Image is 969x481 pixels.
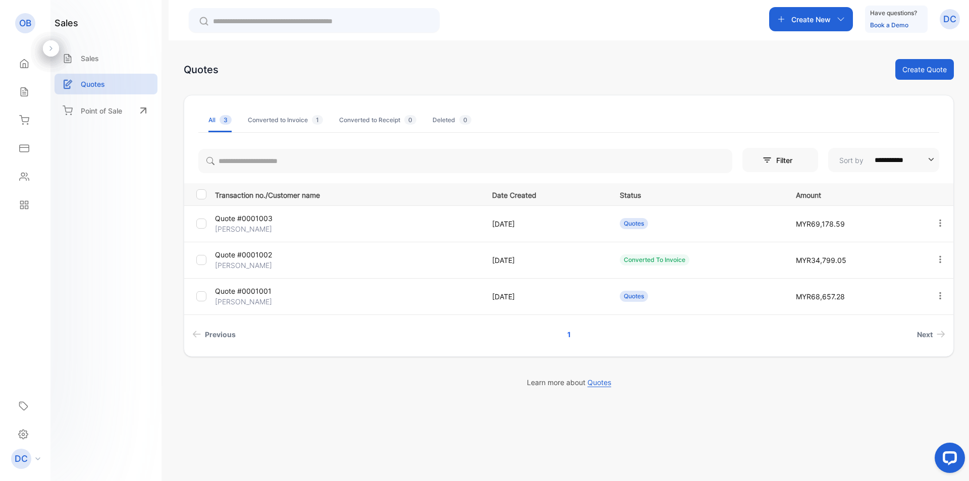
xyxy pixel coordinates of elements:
[215,188,479,200] p: Transaction no./Customer name
[870,21,908,29] a: Book a Demo
[492,219,599,229] p: [DATE]
[205,329,236,340] span: Previous
[828,148,939,172] button: Sort by
[184,377,954,388] p: Learn more about
[433,116,471,125] div: Deleted
[620,291,648,302] div: Quotes
[620,254,689,265] div: Converted To Invoice
[248,116,323,125] div: Converted to Invoice
[215,213,303,224] p: Quote #0001003
[917,329,933,340] span: Next
[184,62,219,77] div: Quotes
[55,74,157,94] a: Quotes
[492,291,599,302] p: [DATE]
[459,115,471,125] span: 0
[791,14,831,25] p: Create New
[81,53,99,64] p: Sales
[339,116,416,125] div: Converted to Receipt
[55,99,157,122] a: Point of Sale
[620,188,776,200] p: Status
[404,115,416,125] span: 0
[215,286,303,296] p: Quote #0001001
[81,79,105,89] p: Quotes
[796,292,845,301] span: MYR68,657.28
[895,59,954,80] button: Create Quote
[796,256,846,264] span: MYR34,799.05
[208,116,232,125] div: All
[19,17,31,30] p: OB
[81,105,122,116] p: Point of Sale
[839,155,864,166] p: Sort by
[796,188,914,200] p: Amount
[220,115,232,125] span: 3
[796,220,845,228] span: MYR69,178.59
[492,188,599,200] p: Date Created
[188,325,240,344] a: Previous page
[913,325,949,344] a: Next page
[215,249,303,260] p: Quote #0001002
[15,452,28,465] p: DC
[184,325,953,344] ul: Pagination
[769,7,853,31] button: Create New
[215,224,303,234] p: [PERSON_NAME]
[55,16,78,30] h1: sales
[492,255,599,265] p: [DATE]
[620,218,648,229] div: Quotes
[927,439,969,481] iframe: LiveChat chat widget
[215,296,303,307] p: [PERSON_NAME]
[943,13,956,26] p: DC
[215,260,303,271] p: [PERSON_NAME]
[312,115,323,125] span: 1
[940,7,960,31] button: DC
[587,378,611,387] span: Quotes
[55,48,157,69] a: Sales
[555,325,583,344] a: Page 1 is your current page
[870,8,917,18] p: Have questions?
